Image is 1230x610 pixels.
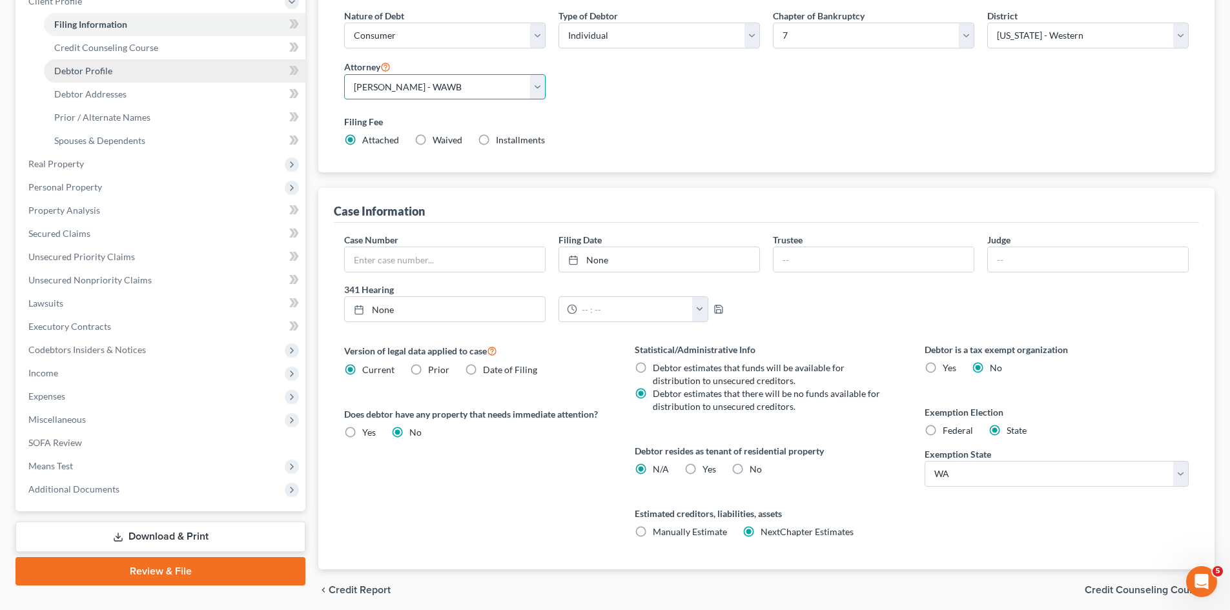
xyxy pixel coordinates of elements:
[54,19,127,30] span: Filing Information
[54,42,158,53] span: Credit Counseling Course
[28,274,152,285] span: Unsecured Nonpriority Claims
[1085,585,1204,595] span: Credit Counseling Course
[54,112,150,123] span: Prior / Alternate Names
[635,343,899,356] label: Statistical/Administrative Info
[318,585,391,595] button: chevron_left Credit Report
[44,36,305,59] a: Credit Counseling Course
[988,247,1188,272] input: --
[990,362,1002,373] span: No
[483,364,537,375] span: Date of Filing
[559,233,602,247] label: Filing Date
[773,233,803,247] label: Trustee
[925,405,1189,419] label: Exemption Election
[18,199,305,222] a: Property Analysis
[54,65,112,76] span: Debtor Profile
[18,431,305,454] a: SOFA Review
[44,106,305,129] a: Prior / Alternate Names
[559,247,759,272] a: None
[28,460,73,471] span: Means Test
[344,59,391,74] label: Attorney
[362,427,376,438] span: Yes
[653,463,669,474] span: N/A
[925,447,991,461] label: Exemption State
[1186,566,1217,597] iframe: Intercom live chat
[345,247,545,272] input: Enter case number...
[344,9,404,23] label: Nature of Debt
[1213,566,1223,576] span: 5
[344,407,608,421] label: Does debtor have any property that needs immediate attention?
[577,297,693,321] input: -- : --
[28,437,82,448] span: SOFA Review
[18,245,305,269] a: Unsecured Priority Claims
[18,315,305,338] a: Executory Contracts
[761,526,854,537] span: NextChapter Estimates
[635,444,899,458] label: Debtor resides as tenant of residential property
[54,88,127,99] span: Debtor Addresses
[943,362,956,373] span: Yes
[28,251,135,262] span: Unsecured Priority Claims
[559,9,618,23] label: Type of Debtor
[925,343,1189,356] label: Debtor is a tax exempt organization
[428,364,449,375] span: Prior
[15,557,305,585] a: Review & File
[987,9,1018,23] label: District
[750,463,762,474] span: No
[774,247,974,272] input: --
[15,522,305,552] a: Download & Print
[28,228,90,239] span: Secured Claims
[44,83,305,106] a: Debtor Addresses
[28,344,146,355] span: Codebtors Insiders & Notices
[496,134,545,145] span: Installments
[44,13,305,36] a: Filing Information
[28,367,58,378] span: Income
[433,134,462,145] span: Waived
[344,115,1189,128] label: Filing Fee
[28,391,65,402] span: Expenses
[334,203,425,219] div: Case Information
[44,129,305,152] a: Spouses & Dependents
[653,388,880,412] span: Debtor estimates that there will be no funds available for distribution to unsecured creditors.
[409,427,422,438] span: No
[18,222,305,245] a: Secured Claims
[28,483,119,494] span: Additional Documents
[318,585,329,595] i: chevron_left
[44,59,305,83] a: Debtor Profile
[635,507,899,520] label: Estimated creditors, liabilities, assets
[28,298,63,309] span: Lawsuits
[18,269,305,292] a: Unsecured Nonpriority Claims
[362,134,399,145] span: Attached
[653,362,845,386] span: Debtor estimates that funds will be available for distribution to unsecured creditors.
[28,158,84,169] span: Real Property
[362,364,395,375] span: Current
[28,181,102,192] span: Personal Property
[18,292,305,315] a: Lawsuits
[702,463,716,474] span: Yes
[987,233,1010,247] label: Judge
[344,233,398,247] label: Case Number
[344,343,608,358] label: Version of legal data applied to case
[28,321,111,332] span: Executory Contracts
[338,283,766,296] label: 341 Hearing
[28,414,86,425] span: Miscellaneous
[1007,425,1027,436] span: State
[28,205,100,216] span: Property Analysis
[653,526,727,537] span: Manually Estimate
[54,135,145,146] span: Spouses & Dependents
[329,585,391,595] span: Credit Report
[1085,585,1215,595] button: Credit Counseling Course chevron_right
[773,9,865,23] label: Chapter of Bankruptcy
[345,297,545,321] a: None
[943,425,973,436] span: Federal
